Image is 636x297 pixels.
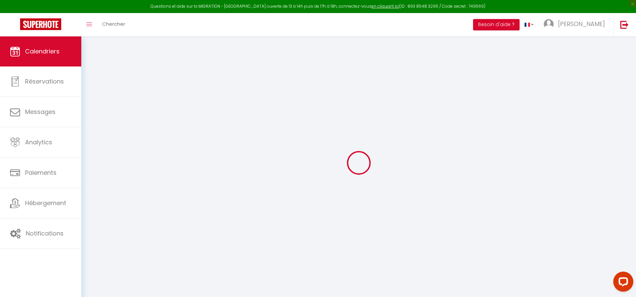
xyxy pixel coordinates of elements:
span: Calendriers [25,47,60,55]
span: Analytics [25,138,52,146]
span: Réservations [25,77,64,86]
iframe: LiveChat chat widget [608,269,636,297]
span: Chercher [102,20,125,27]
span: Notifications [26,229,64,238]
span: Messages [25,108,56,116]
span: Paiements [25,168,57,177]
span: [PERSON_NAME] [558,20,605,28]
a: en cliquant ici [371,3,399,9]
span: Hébergement [25,199,66,207]
a: ... [PERSON_NAME] [539,13,613,36]
a: Chercher [97,13,130,36]
button: Besoin d'aide ? [473,19,520,30]
img: Super Booking [20,18,61,30]
img: logout [620,20,629,29]
img: ... [544,19,554,29]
